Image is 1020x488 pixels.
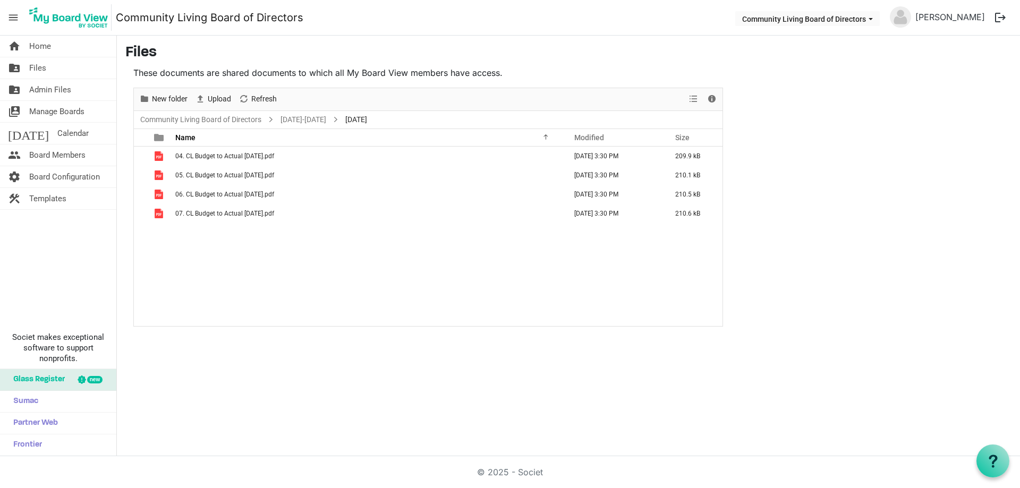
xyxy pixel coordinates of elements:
td: 210.6 kB is template cell column header Size [664,204,722,223]
span: [DATE] [8,123,49,144]
button: Refresh [237,92,279,106]
a: [DATE]-[DATE] [278,113,328,126]
div: Refresh [235,88,280,110]
button: Details [705,92,719,106]
td: is template cell column header type [148,166,172,185]
a: Community Living Board of Directors [138,113,263,126]
div: View [685,88,703,110]
span: New folder [151,92,189,106]
span: construction [8,188,21,209]
td: September 09, 2025 3:30 PM column header Modified [563,204,664,223]
span: people [8,144,21,166]
button: New folder [138,92,190,106]
td: checkbox [134,204,148,223]
span: Name [175,133,195,142]
p: These documents are shared documents to which all My Board View members have access. [133,66,723,79]
td: 209.9 kB is template cell column header Size [664,147,722,166]
span: Sumac [8,391,38,412]
span: Modified [574,133,604,142]
td: is template cell column header type [148,204,172,223]
span: 07. CL Budget to Actual [DATE].pdf [175,210,274,217]
td: 07. CL Budget to Actual July 31 2025.pdf is template cell column header Name [172,204,563,223]
span: Size [675,133,690,142]
button: Community Living Board of Directors dropdownbutton [735,11,880,26]
span: Partner Web [8,413,58,434]
td: 06. CL Budget to Actual June 30 2025.pdf is template cell column header Name [172,185,563,204]
a: My Board View Logo [26,4,116,31]
td: checkbox [134,185,148,204]
span: Manage Boards [29,101,84,122]
img: no-profile-picture.svg [890,6,911,28]
h3: Files [125,44,1011,62]
td: 210.1 kB is template cell column header Size [664,166,722,185]
a: [PERSON_NAME] [911,6,989,28]
button: Upload [193,92,233,106]
span: Admin Files [29,79,71,100]
span: 05. CL Budget to Actual [DATE].pdf [175,172,274,179]
span: Files [29,57,46,79]
span: Frontier [8,434,42,456]
a: Community Living Board of Directors [116,7,303,28]
span: Board Members [29,144,86,166]
td: September 09, 2025 3:30 PM column header Modified [563,147,664,166]
span: folder_shared [8,79,21,100]
span: Refresh [250,92,278,106]
img: My Board View Logo [26,4,112,31]
td: is template cell column header type [148,185,172,204]
td: 210.5 kB is template cell column header Size [664,185,722,204]
td: September 09, 2025 3:30 PM column header Modified [563,185,664,204]
span: folder_shared [8,57,21,79]
span: switch_account [8,101,21,122]
button: View dropdownbutton [687,92,700,106]
a: © 2025 - Societ [477,467,543,477]
span: Home [29,36,51,57]
td: checkbox [134,166,148,185]
div: new [87,376,103,383]
td: September 09, 2025 3:30 PM column header Modified [563,166,664,185]
span: menu [3,7,23,28]
span: Glass Register [8,369,65,390]
div: Details [703,88,721,110]
div: New folder [135,88,191,110]
td: 04. CL Budget to Actual April 30 2025.pdf is template cell column header Name [172,147,563,166]
span: [DATE] [343,113,369,126]
span: settings [8,166,21,187]
button: logout [989,6,1011,29]
span: Societ makes exceptional software to support nonprofits. [5,332,112,364]
span: 04. CL Budget to Actual [DATE].pdf [175,152,274,160]
span: home [8,36,21,57]
td: 05. CL Budget to Actual May 31 2025.pdf is template cell column header Name [172,166,563,185]
span: Upload [207,92,232,106]
span: Board Configuration [29,166,100,187]
span: Templates [29,188,66,209]
span: Calendar [57,123,89,144]
span: 06. CL Budget to Actual [DATE].pdf [175,191,274,198]
td: is template cell column header type [148,147,172,166]
div: Upload [191,88,235,110]
td: checkbox [134,147,148,166]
